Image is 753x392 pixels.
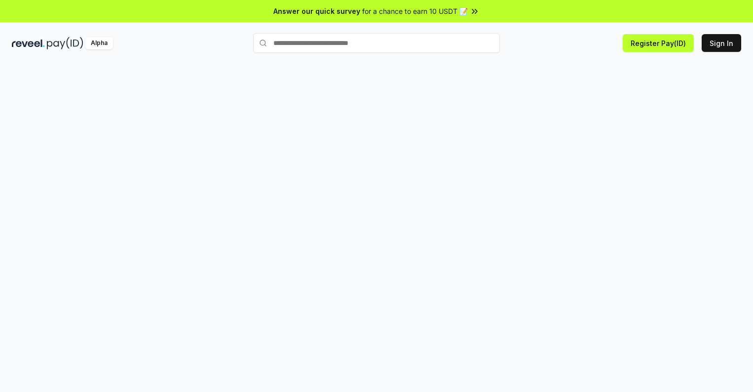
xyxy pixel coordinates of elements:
[702,34,741,52] button: Sign In
[273,6,360,16] span: Answer our quick survey
[362,6,468,16] span: for a chance to earn 10 USDT 📝
[12,37,45,49] img: reveel_dark
[47,37,83,49] img: pay_id
[85,37,113,49] div: Alpha
[623,34,694,52] button: Register Pay(ID)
